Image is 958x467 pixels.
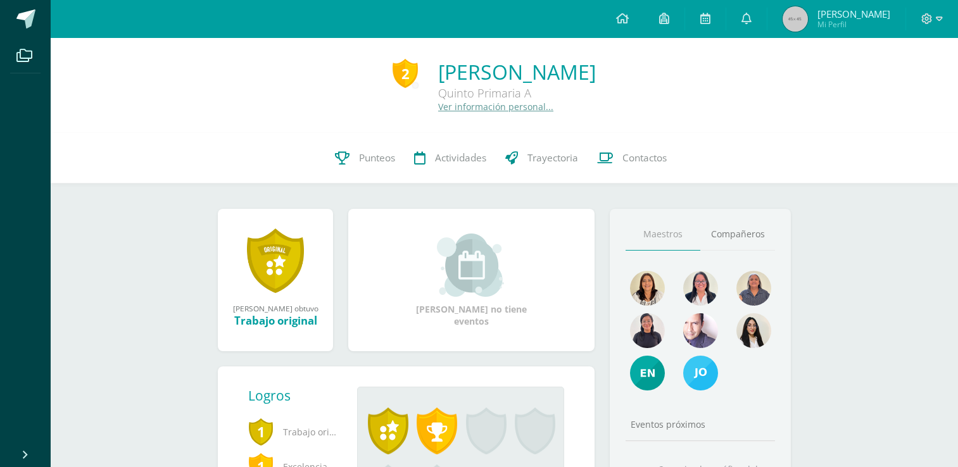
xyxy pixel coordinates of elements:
div: [PERSON_NAME] obtuvo [230,303,320,313]
img: 3e9e4233b3f9cde1b2f380faa16d83d5.png [683,356,718,390]
a: Contactos [588,133,676,184]
img: 408a551ef2c74b912fbe9346b0557d9b.png [683,271,718,306]
a: Maestros [626,218,700,251]
img: e4e25d66bd50ed3745d37a230cf1e994.png [630,356,665,390]
div: 2 [393,59,418,88]
img: 6e2f20004b8c097e66f8a099974e0ff1.png [736,313,771,348]
span: Contactos [622,151,667,165]
img: event_small.png [437,233,506,297]
div: Trabajo original [230,313,320,328]
img: 041e67bb1815648f1c28e9f895bf2be1.png [630,313,665,348]
div: Quinto Primaria A [438,85,596,101]
span: Trayectoria [527,151,578,165]
span: [PERSON_NAME] [817,8,890,20]
a: Compañeros [700,218,775,251]
span: Punteos [359,151,395,165]
span: Actividades [435,151,486,165]
img: 876c69fb502899f7a2bc55a9ba2fa0e7.png [630,271,665,306]
a: [PERSON_NAME] [438,58,596,85]
a: Punteos [325,133,405,184]
img: 45x45 [783,6,808,32]
div: Eventos próximos [626,418,775,430]
div: [PERSON_NAME] no tiene eventos [408,233,535,327]
a: Ver información personal... [438,101,553,113]
a: Actividades [405,133,496,184]
span: Mi Perfil [817,19,890,30]
a: Trayectoria [496,133,588,184]
span: 1 [248,417,274,446]
span: Trabajo original [248,414,337,449]
img: 8f3bf19539481b212b8ab3c0cdc72ac6.png [736,271,771,306]
div: Logros [248,387,347,404]
img: a8e8556f48ef469a8de4653df9219ae6.png [683,313,718,348]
